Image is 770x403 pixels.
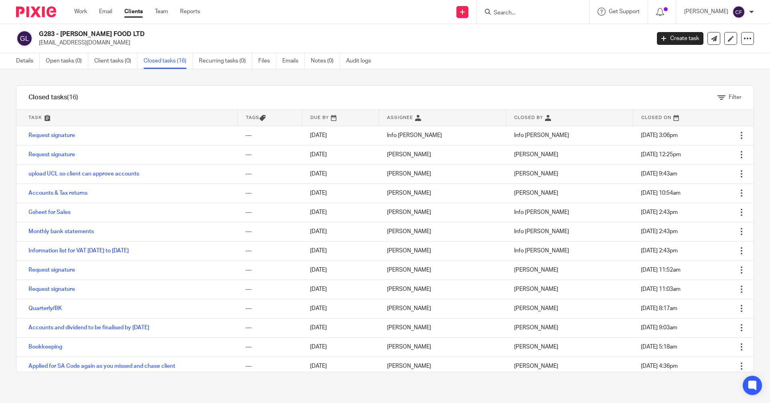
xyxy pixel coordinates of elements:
img: svg%3E [732,6,745,18]
a: Notes (0) [311,53,340,69]
div: --- [245,170,294,178]
a: Applied for SA Code again as you missed and chase client [28,363,175,369]
td: [PERSON_NAME] [379,164,506,183]
a: Reports [180,8,200,16]
a: Files [258,53,276,69]
a: Accounts & Tax returns [28,190,87,196]
td: [PERSON_NAME] [379,318,506,337]
span: [DATE] 3:06pm [641,133,678,138]
span: [DATE] 2:43pm [641,210,678,215]
span: Get Support [609,9,640,14]
a: upload UCL so client can approve accounts [28,171,139,177]
span: [DATE] 11:52am [641,267,681,273]
p: [EMAIL_ADDRESS][DOMAIN_NAME] [39,39,645,47]
span: [PERSON_NAME] [514,286,558,292]
span: [DATE] 12:25pm [641,152,681,157]
a: Request signature [28,152,75,157]
span: [DATE] 4:36pm [641,363,678,369]
td: [PERSON_NAME] [379,260,506,280]
td: [DATE] [302,183,379,203]
a: Client tasks (0) [94,53,138,69]
td: [PERSON_NAME] [379,357,506,376]
span: [PERSON_NAME] [514,344,558,350]
span: [PERSON_NAME] [514,152,558,157]
td: [DATE] [302,260,379,280]
td: [PERSON_NAME] [379,145,506,164]
div: --- [245,228,294,236]
span: [DATE] 2:43pm [641,248,678,254]
span: [DATE] 11:03am [641,286,681,292]
a: Email [99,8,112,16]
td: [DATE] [302,241,379,260]
div: --- [245,343,294,351]
a: Quarterly/BK [28,306,62,311]
img: Pixie [16,6,56,17]
span: Info [PERSON_NAME] [514,248,569,254]
a: Request signature [28,286,75,292]
div: --- [245,131,294,139]
h2: G283 - [PERSON_NAME] FOOD LTD [39,30,524,38]
img: svg%3E [16,30,33,47]
a: Work [74,8,87,16]
a: Monthly bank statements [28,229,94,234]
a: Open tasks (0) [46,53,88,69]
div: --- [245,266,294,274]
div: --- [245,189,294,197]
span: [PERSON_NAME] [514,267,558,273]
td: [DATE] [302,222,379,241]
span: [PERSON_NAME] [514,306,558,311]
div: --- [245,304,294,312]
td: Info [PERSON_NAME] [379,126,506,145]
a: Information list for VAT [DATE] to [DATE] [28,248,129,254]
a: Bookkeeping [28,344,62,350]
a: Closed tasks (16) [144,53,193,69]
a: Clients [124,8,143,16]
div: --- [245,247,294,255]
span: [DATE] 2:43pm [641,229,678,234]
td: [PERSON_NAME] [379,222,506,241]
span: [DATE] 8:17am [641,306,677,311]
a: Accounts and dividend to be finalised by [DATE] [28,325,149,330]
span: [PERSON_NAME] [514,190,558,196]
a: Gsheet for Sales [28,210,71,215]
div: --- [245,285,294,293]
td: [DATE] [302,280,379,299]
span: [DATE] 9:03am [641,325,677,330]
td: [PERSON_NAME] [379,241,506,260]
a: Request signature [28,133,75,138]
span: Filter [729,95,742,100]
div: --- [245,208,294,216]
a: Emails [282,53,305,69]
span: [DATE] 10:54am [641,190,681,196]
td: [PERSON_NAME] [379,299,506,318]
span: [PERSON_NAME] [514,325,558,330]
div: --- [245,151,294,159]
td: [DATE] [302,164,379,183]
a: Request signature [28,267,75,273]
td: [PERSON_NAME] [379,337,506,357]
span: Info [PERSON_NAME] [514,229,569,234]
span: (16) [67,94,78,101]
td: [DATE] [302,318,379,337]
span: [DATE] 9:43am [641,171,677,177]
span: [DATE] 5:18am [641,344,677,350]
input: Search [493,10,565,17]
a: Create task [657,32,703,45]
td: [DATE] [302,145,379,164]
a: Recurring tasks (0) [199,53,252,69]
td: [DATE] [302,299,379,318]
span: Info [PERSON_NAME] [514,210,569,215]
th: Tags [237,110,302,126]
p: [PERSON_NAME] [684,8,728,16]
span: [PERSON_NAME] [514,171,558,177]
td: [DATE] [302,357,379,376]
a: Audit logs [346,53,377,69]
td: [PERSON_NAME] [379,280,506,299]
div: --- [245,362,294,370]
td: [DATE] [302,337,379,357]
td: [DATE] [302,203,379,222]
div: --- [245,324,294,332]
td: [PERSON_NAME] [379,203,506,222]
td: [PERSON_NAME] [379,183,506,203]
h1: Closed tasks [28,93,78,102]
